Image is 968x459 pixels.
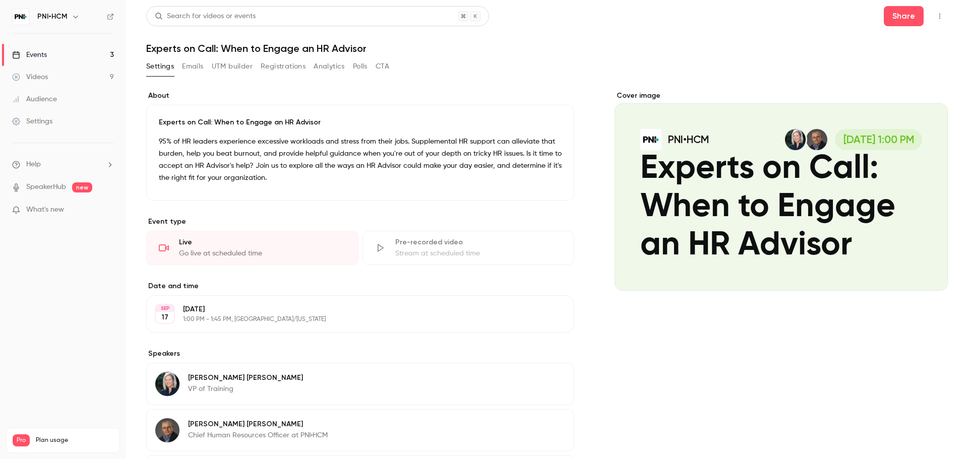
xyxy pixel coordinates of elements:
[615,91,948,291] section: Cover image
[146,409,574,451] div: Kyle Wade[PERSON_NAME] [PERSON_NAME]Chief Human Resources Officer at PNI•HCM
[12,116,52,126] div: Settings
[13,434,30,446] span: Pro
[102,206,114,215] iframe: Noticeable Trigger
[12,159,114,170] li: help-dropdown-opener
[188,419,328,429] p: [PERSON_NAME] [PERSON_NAME]
[314,58,345,75] button: Analytics
[188,384,303,394] p: VP of Training
[161,312,168,322] p: 17
[188,430,328,440] p: Chief Human Resources Officer at PNI•HCM
[395,237,562,247] div: Pre-recorded video
[182,58,203,75] button: Emails
[12,72,48,82] div: Videos
[261,58,306,75] button: Registrations
[146,58,174,75] button: Settings
[188,373,303,383] p: [PERSON_NAME] [PERSON_NAME]
[884,6,924,26] button: Share
[146,42,948,54] h1: Experts on Call: When to Engage an HR Advisor
[146,349,574,359] label: Speakers
[26,182,66,192] a: SpeakerHub
[72,182,92,192] span: new
[37,12,68,22] h6: PNI•HCM
[212,58,253,75] button: UTM builder
[12,94,57,104] div: Audience
[159,117,562,127] p: Experts on Call: When to Engage an HR Advisor
[146,231,358,265] div: LiveGo live at scheduled time
[146,217,574,227] p: Event type
[159,136,562,184] p: 95% of HR leaders experience excessive workloads and stress from their jobs. Supplemental HR supp...
[155,418,179,442] img: Kyle Wade
[156,305,174,312] div: SEP
[376,58,389,75] button: CTA
[12,50,47,60] div: Events
[155,372,179,396] img: Amy Miller
[13,9,29,25] img: PNI•HCM
[146,281,574,291] label: Date and time
[615,91,948,101] label: Cover image
[26,205,64,215] span: What's new
[36,436,113,444] span: Plan usage
[26,159,41,170] span: Help
[362,231,575,265] div: Pre-recorded videoStream at scheduled time
[155,11,256,22] div: Search for videos or events
[179,248,346,258] div: Go live at scheduled time
[395,248,562,258] div: Stream at scheduled time
[146,91,574,101] label: About
[353,58,368,75] button: Polls
[146,363,574,405] div: Amy Miller[PERSON_NAME] [PERSON_NAME]VP of Training
[183,315,521,323] p: 1:00 PM - 1:45 PM, [GEOGRAPHIC_DATA]/[US_STATE]
[183,304,521,314] p: [DATE]
[179,237,346,247] div: Live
